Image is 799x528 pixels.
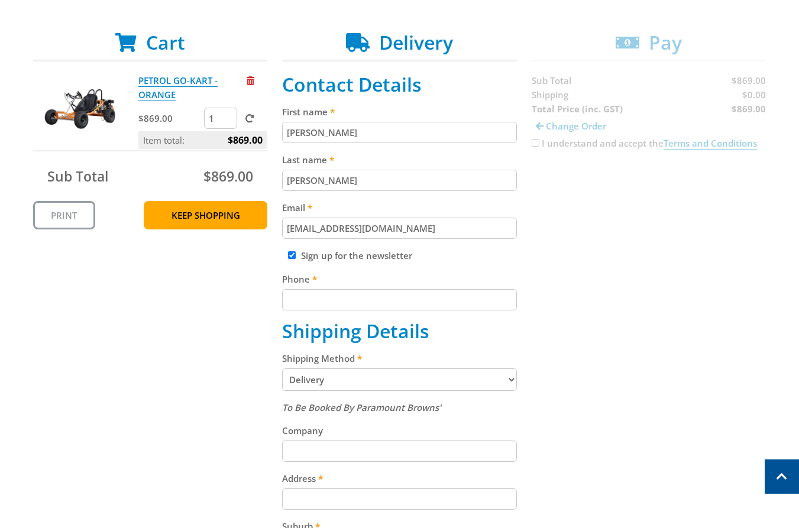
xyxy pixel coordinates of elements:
select: Please select a shipping method. [282,368,517,391]
h2: Shipping Details [282,320,517,342]
label: Last name [282,153,517,167]
input: Please enter your last name. [282,170,517,191]
input: Please enter your telephone number. [282,289,517,310]
label: Shipping Method [282,351,517,365]
label: Company [282,423,517,438]
label: Sign up for the newsletter [301,250,412,261]
em: To Be Booked By Paramount Browns' [282,401,441,413]
h2: Contact Details [282,73,517,96]
a: Keep Shopping [144,201,267,229]
label: Phone [282,272,517,286]
label: First name [282,105,517,119]
p: $869.00 [138,111,202,125]
a: Print [33,201,95,229]
input: Please enter your address. [282,488,517,510]
span: Delivery [379,30,453,55]
img: PETROL GO-KART - ORANGE [44,73,115,144]
label: Address [282,471,517,485]
span: Cart [146,30,185,55]
a: PETROL GO-KART - ORANGE [138,74,218,101]
span: Sub Total [47,167,108,186]
input: Please enter your email address. [282,218,517,239]
p: Item total: [138,131,267,149]
input: Please enter your first name. [282,122,517,143]
a: Remove from cart [247,74,254,86]
span: $869.00 [228,131,263,149]
label: Email [282,200,517,215]
span: $869.00 [203,167,253,186]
